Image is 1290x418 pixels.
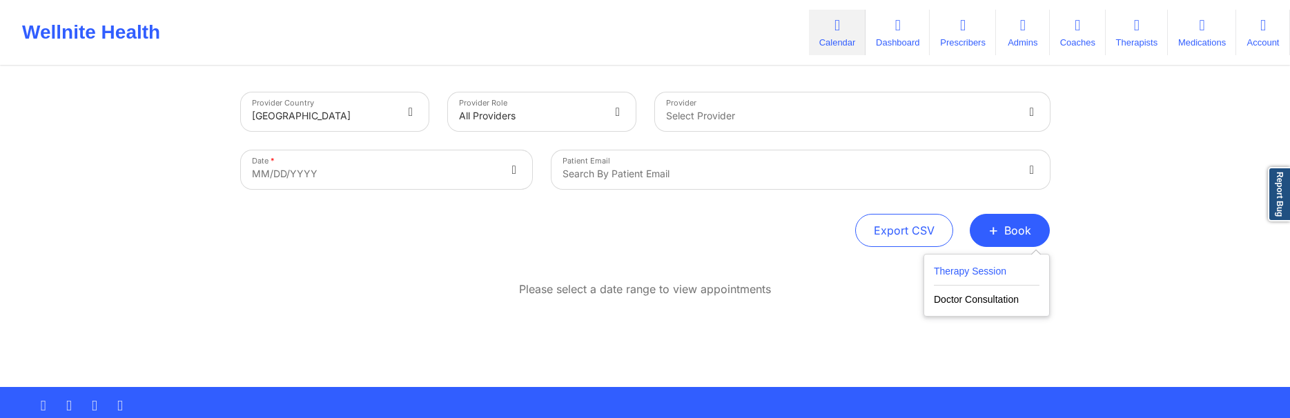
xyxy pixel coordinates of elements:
[930,10,995,55] a: Prescribers
[519,281,771,297] p: Please select a date range to view appointments
[1168,10,1236,55] a: Medications
[1106,10,1168,55] a: Therapists
[1050,10,1106,55] a: Coaches
[988,226,999,234] span: +
[459,101,601,131] div: All Providers
[1236,10,1290,55] a: Account
[934,263,1039,286] button: Therapy Session
[866,10,930,55] a: Dashboard
[252,101,394,131] div: [GEOGRAPHIC_DATA]
[934,286,1039,308] button: Doctor Consultation
[1268,167,1290,221] a: Report Bug
[855,214,953,247] button: Export CSV
[970,214,1050,247] button: +Book
[809,10,866,55] a: Calendar
[996,10,1050,55] a: Admins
